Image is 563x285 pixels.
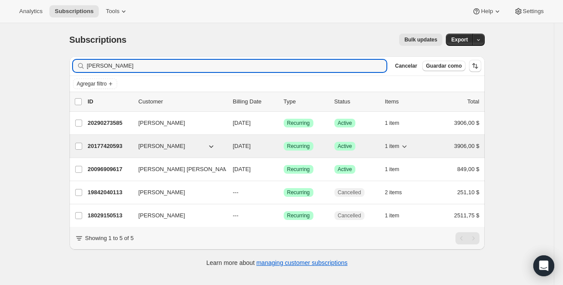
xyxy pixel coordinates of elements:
button: Ordenar los resultados [469,60,481,72]
span: Subscriptions [70,35,127,45]
span: 2511,75 $ [454,212,480,219]
span: Recurring [287,189,310,196]
button: 1 item [385,117,409,129]
span: Active [338,166,352,173]
span: Active [338,143,352,150]
span: Bulk updates [404,36,437,43]
p: 20177420593 [88,142,132,151]
span: Subscriptions [55,8,94,15]
span: [PERSON_NAME] [139,142,185,151]
span: Export [451,36,468,43]
p: Learn more about [206,258,348,267]
p: Status [334,97,378,106]
span: [PERSON_NAME] [139,119,185,127]
span: --- [233,212,239,219]
button: Agregar filtro [73,79,118,89]
button: Help [467,5,507,17]
input: Filter subscribers [87,60,386,72]
button: Export [446,34,473,46]
button: [PERSON_NAME] [133,116,221,130]
span: --- [233,189,239,196]
span: 3906,00 $ [454,143,480,149]
span: Cancelar [395,62,417,69]
button: Tools [101,5,133,17]
p: Customer [139,97,226,106]
div: 18029150513[PERSON_NAME]---LogradoRecurringCancelled1 item2511,75 $ [88,209,480,222]
button: Subscriptions [49,5,99,17]
span: Tools [106,8,119,15]
div: 20290273585[PERSON_NAME][DATE]LogradoRecurringLogradoActive1 item3906,00 $ [88,117,480,129]
span: Recurring [287,166,310,173]
button: [PERSON_NAME] [PERSON_NAME] [133,162,221,176]
span: [PERSON_NAME] [139,188,185,197]
div: 20096909617[PERSON_NAME] [PERSON_NAME][DATE]LogradoRecurringLogradoActive1 item849,00 $ [88,163,480,175]
span: Settings [523,8,544,15]
span: 1 item [385,166,400,173]
button: 2 items [385,186,412,199]
span: [PERSON_NAME] [PERSON_NAME] [139,165,233,174]
div: 20177420593[PERSON_NAME][DATE]LogradoRecurringLogradoActive1 item3906,00 $ [88,140,480,152]
span: 251,10 $ [457,189,480,196]
button: Bulk updates [399,34,442,46]
span: Cancelled [338,212,361,219]
span: Recurring [287,120,310,127]
div: Type [284,97,327,106]
button: [PERSON_NAME] [133,139,221,153]
a: managing customer subscriptions [256,259,348,266]
button: Settings [509,5,549,17]
span: [DATE] [233,120,251,126]
span: Help [481,8,493,15]
span: Cancelled [338,189,361,196]
button: 1 item [385,209,409,222]
span: 1 item [385,120,400,127]
span: 2 items [385,189,402,196]
div: Open Intercom Messenger [533,255,554,276]
div: 19842040113[PERSON_NAME]---LogradoRecurringCancelled2 items251,10 $ [88,186,480,199]
button: [PERSON_NAME] [133,185,221,199]
span: 3906,00 $ [454,120,480,126]
span: 1 item [385,212,400,219]
p: 19842040113 [88,188,132,197]
span: Active [338,120,352,127]
span: [DATE] [233,143,251,149]
span: Recurring [287,143,310,150]
div: IDCustomerBilling DateTypeStatusItemsTotal [88,97,480,106]
p: 20096909617 [88,165,132,174]
button: [PERSON_NAME] [133,209,221,223]
span: 1 item [385,143,400,150]
span: Guardar como [426,62,462,69]
span: [DATE] [233,166,251,172]
p: ID [88,97,132,106]
button: Cancelar [392,61,421,71]
button: 1 item [385,163,409,175]
nav: Paginación [455,232,480,244]
span: [PERSON_NAME] [139,211,185,220]
p: Total [467,97,479,106]
p: Showing 1 to 5 of 5 [85,234,134,243]
p: 20290273585 [88,119,132,127]
span: Agregar filtro [77,80,107,87]
span: 849,00 $ [457,166,480,172]
span: Recurring [287,212,310,219]
div: Items [385,97,429,106]
p: 18029150513 [88,211,132,220]
button: Guardar como [422,61,465,71]
p: Billing Date [233,97,277,106]
span: Analytics [19,8,42,15]
button: 1 item [385,140,409,152]
button: Analytics [14,5,48,17]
